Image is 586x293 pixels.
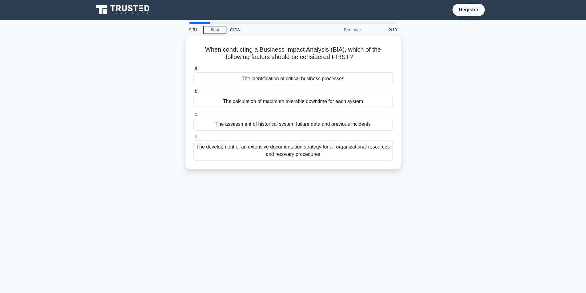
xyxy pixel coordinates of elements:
[365,24,401,36] div: 2/10
[455,6,482,14] a: Register
[193,46,393,61] h5: When conducting a Business Impact Analysis (BIA), which of the following factors should be consid...
[193,72,393,85] div: The identification of critical business processes
[193,141,393,161] div: The development of an extensive documentation strategy for all organizational resources and recov...
[195,89,199,94] span: b.
[185,24,203,36] div: 9:51
[195,111,198,117] span: c.
[193,118,393,131] div: The assessment of historical system failure data and previous incidents
[195,134,199,139] span: d.
[195,66,199,71] span: a.
[226,24,311,36] div: CISA
[203,26,226,34] a: Stop
[311,24,365,36] div: Beginner
[193,95,393,108] div: The calculation of maximum tolerable downtime for each system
